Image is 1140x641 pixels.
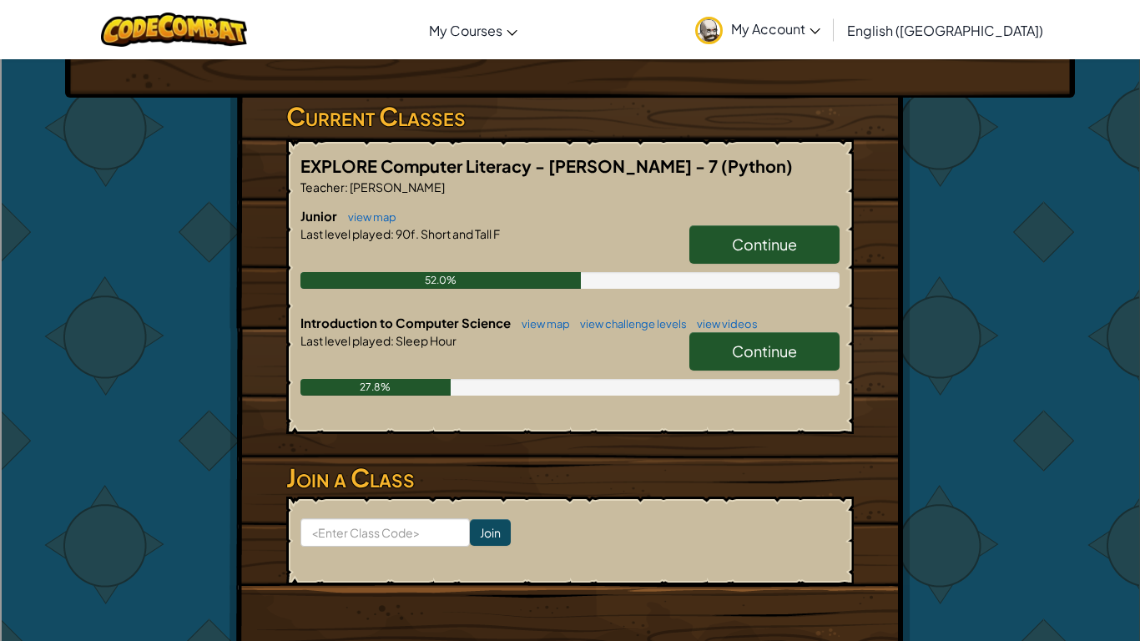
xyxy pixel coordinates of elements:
[7,112,1133,127] div: Move To ...
[101,13,247,47] img: CodeCombat logo
[7,22,1133,37] div: Sort New > Old
[7,67,1133,82] div: Options
[7,7,1133,22] div: Sort A > Z
[7,52,1133,67] div: Delete
[7,37,1133,52] div: Move To ...
[7,97,1133,112] div: Rename
[7,82,1133,97] div: Sign out
[695,17,723,44] img: avatar
[429,22,502,39] span: My Courses
[731,20,820,38] span: My Account
[421,8,526,53] a: My Courses
[687,3,829,56] a: My Account
[839,8,1052,53] a: English ([GEOGRAPHIC_DATA])
[847,22,1043,39] span: English ([GEOGRAPHIC_DATA])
